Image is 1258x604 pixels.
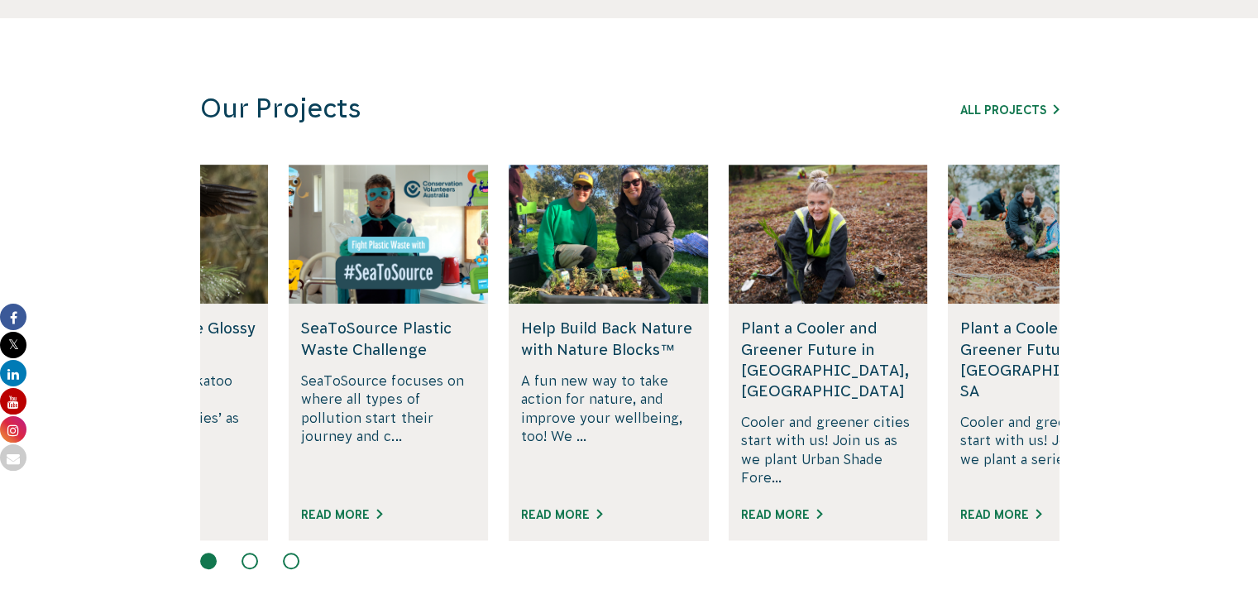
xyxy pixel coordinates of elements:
[301,318,476,359] h5: SeaToSource Plastic Waste Challenge
[200,93,835,125] h3: Our Projects
[960,103,1059,117] a: All Projects
[741,318,916,401] h5: Plant a Cooler and Greener Future in [GEOGRAPHIC_DATA], [GEOGRAPHIC_DATA]
[521,372,696,487] p: A fun new way to take action for nature, and improve your wellbeing, too! We ...
[960,508,1041,521] a: Read More
[301,508,382,521] a: Read More
[960,318,1135,401] h5: Plant a Cooler and Greener Future in [GEOGRAPHIC_DATA] SA
[521,508,602,521] a: Read More
[741,508,822,521] a: Read More
[741,413,916,487] p: Cooler and greener cities start with us! Join us as we plant Urban Shade Fore...
[960,413,1135,487] p: Cooler and greener cities start with us! Join us as we plant a series of Urba...
[521,318,696,359] h5: Help Build Back Nature with Nature Blocks™
[301,372,476,487] p: SeaToSource focuses on where all types of pollution start their journey and c...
